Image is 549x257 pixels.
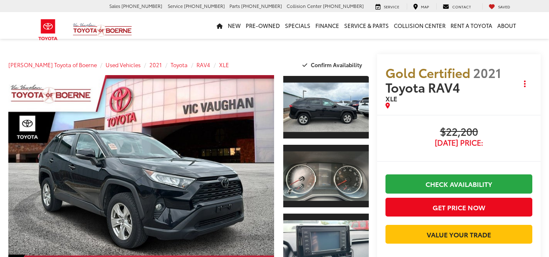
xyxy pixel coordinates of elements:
[384,4,399,9] span: Service
[109,3,120,9] span: Sales
[149,61,162,68] a: 2021
[452,4,471,9] span: Contact
[241,3,282,9] span: [PHONE_NUMBER]
[168,3,183,9] span: Service
[524,81,526,87] span: dropdown dots
[313,12,342,39] a: Finance
[171,61,188,68] a: Toyota
[33,16,64,43] img: Toyota
[369,3,405,10] a: Service
[385,63,470,81] span: Gold Certified
[498,4,510,9] span: Saved
[385,139,532,147] span: [DATE] Price:
[385,126,532,139] span: $22,200
[196,61,210,68] a: RAV4
[225,12,243,39] a: New
[311,61,362,68] span: Confirm Availability
[229,3,240,9] span: Parts
[323,3,364,9] span: [PHONE_NUMBER]
[473,63,501,81] span: 2021
[448,12,495,39] a: Rent a Toyota
[282,12,313,39] a: Specials
[385,225,532,244] a: Value Your Trade
[214,12,225,39] a: Home
[73,23,132,37] img: Vic Vaughan Toyota of Boerne
[8,61,97,68] a: [PERSON_NAME] Toyota of Boerne
[518,77,532,91] button: Actions
[298,58,369,72] button: Confirm Availability
[283,144,369,208] a: Expand Photo 2
[106,61,141,68] a: Used Vehicles
[342,12,391,39] a: Service & Parts: Opens in a new tab
[385,78,463,96] span: Toyota RAV4
[407,3,435,10] a: Map
[482,3,516,10] a: My Saved Vehicles
[385,174,532,193] a: Check Availability
[283,75,369,139] a: Expand Photo 1
[391,12,448,39] a: Collision Center
[287,3,322,9] span: Collision Center
[436,3,477,10] a: Contact
[385,198,532,217] button: Get Price Now
[282,151,370,201] img: 2021 Toyota RAV4 XLE
[421,4,429,9] span: Map
[219,61,229,68] a: XLE
[243,12,282,39] a: Pre-Owned
[282,83,370,132] img: 2021 Toyota RAV4 XLE
[121,3,162,9] span: [PHONE_NUMBER]
[184,3,225,9] span: [PHONE_NUMBER]
[385,93,397,103] span: XLE
[495,12,519,39] a: About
